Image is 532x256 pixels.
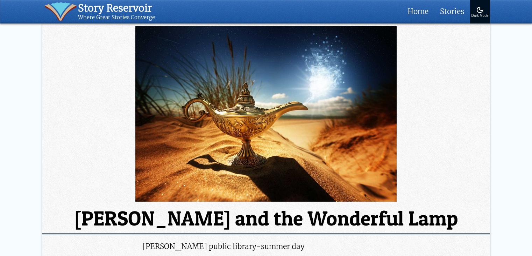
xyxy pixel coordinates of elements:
div: Dark Mode [471,14,489,18]
div: Story Reservoir [78,2,155,14]
img: icon of book with waver spilling out. [44,2,77,21]
img: Turn On Dark Mode [476,6,484,14]
p: [PERSON_NAME] public library-summer day [142,241,390,252]
div: Where Great Stories Converge [78,14,155,21]
h1: [PERSON_NAME] and the Wonderful Lamp [42,208,490,229]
